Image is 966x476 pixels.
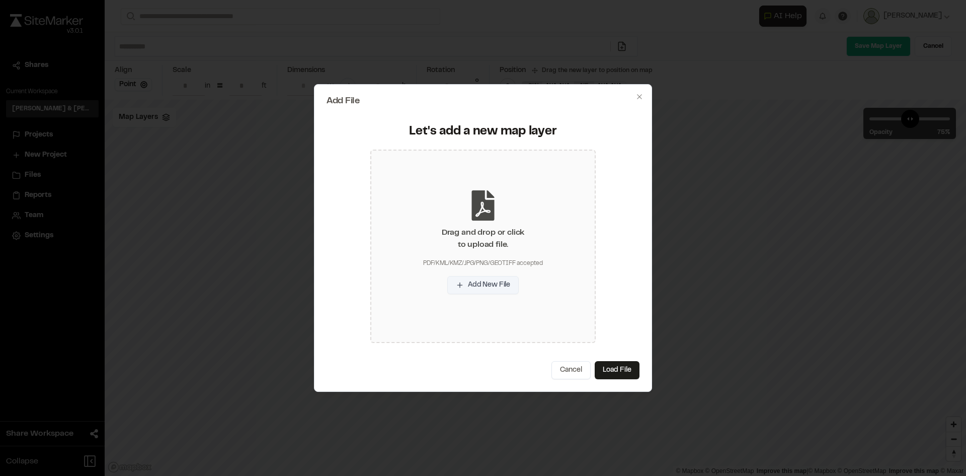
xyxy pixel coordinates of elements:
div: PDF/KML/KMZ/JPG/PNG/GEOTIFF accepted [423,259,543,268]
div: Let's add a new map layer [333,124,633,140]
div: Drag and drop or clickto upload file.PDF/KML/KMZ/JPG/PNG/GEOTIFF acceptedAdd New File [370,150,596,343]
h2: Add File [327,97,639,106]
button: Add New File [447,276,519,294]
button: Load File [595,361,639,379]
button: Cancel [551,361,591,379]
div: Drag and drop or click to upload file. [442,227,524,251]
